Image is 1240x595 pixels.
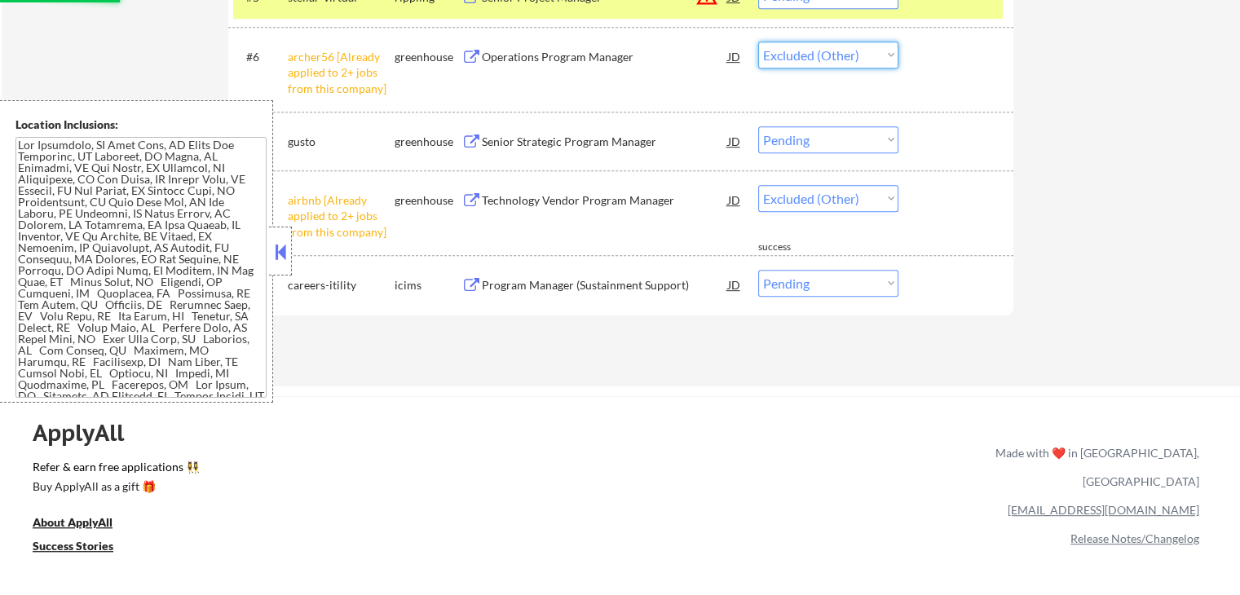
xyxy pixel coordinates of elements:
div: ApplyAll [33,419,143,447]
a: Release Notes/Changelog [1070,531,1199,545]
u: Success Stories [33,539,113,553]
div: greenhouse [395,134,461,150]
a: Success Stories [33,538,135,558]
a: Refer & earn free applications 👯‍♀️ [33,461,655,478]
u: About ApplyAll [33,515,113,529]
div: Technology Vendor Program Manager [482,192,728,209]
div: success [758,240,823,254]
div: Program Manager (Sustainment Support) [482,277,728,293]
a: [EMAIL_ADDRESS][DOMAIN_NAME] [1008,503,1199,517]
a: Buy ApplyAll as a gift 🎁 [33,478,196,499]
div: Location Inclusions: [15,117,267,133]
div: JD [726,42,743,71]
div: Senior Strategic Program Manager [482,134,728,150]
div: greenhouse [395,49,461,65]
div: icims [395,277,461,293]
a: About ApplyAll [33,514,135,535]
div: JD [726,270,743,299]
div: JD [726,185,743,214]
div: airbnb [Already applied to 2+ jobs from this company] [288,192,395,240]
div: greenhouse [395,192,461,209]
div: Made with ❤️ in [GEOGRAPHIC_DATA], [GEOGRAPHIC_DATA] [989,439,1199,496]
div: archer56 [Already applied to 2+ jobs from this company] [288,49,395,97]
div: Operations Program Manager [482,49,728,65]
div: Buy ApplyAll as a gift 🎁 [33,481,196,492]
div: JD [726,126,743,156]
div: careers-itility [288,277,395,293]
div: #6 [246,49,275,65]
div: gusto [288,134,395,150]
